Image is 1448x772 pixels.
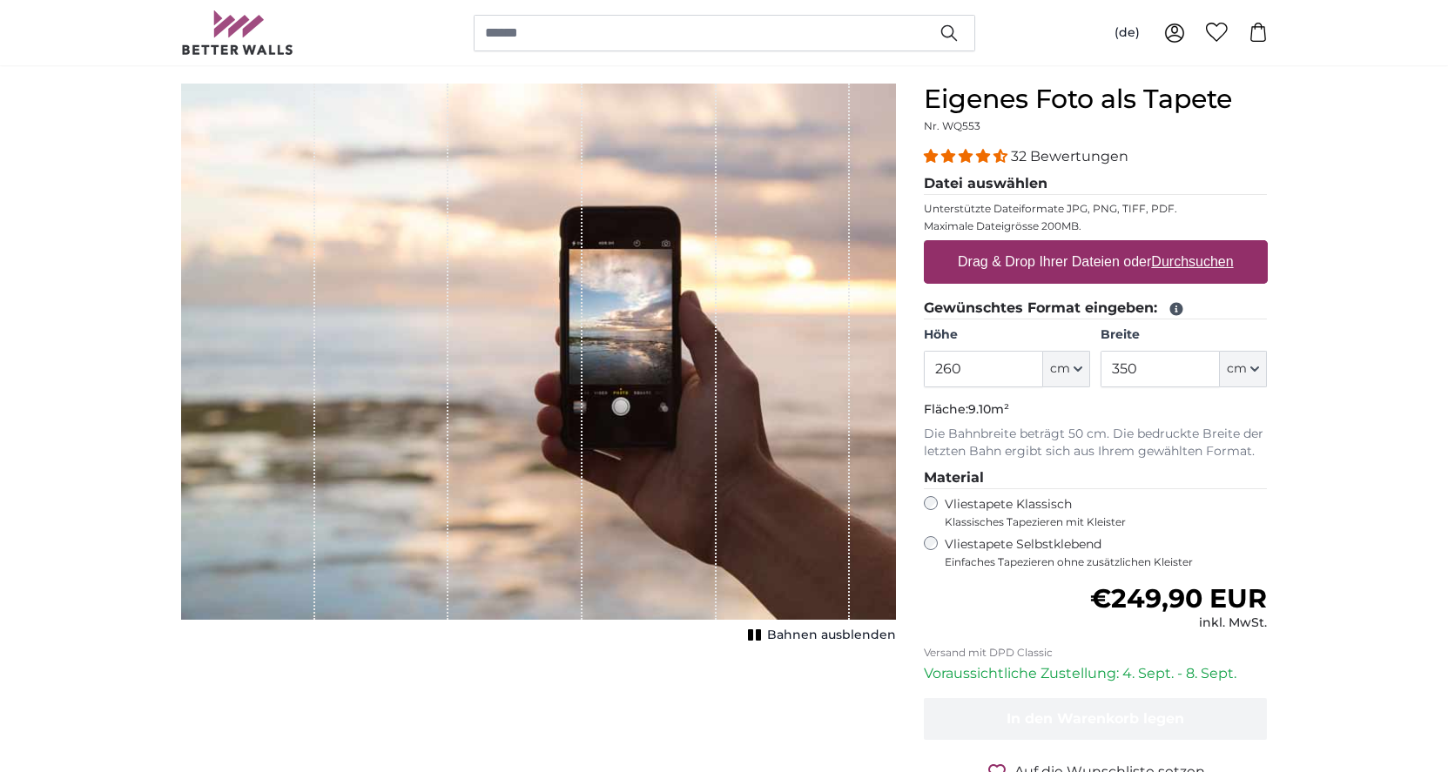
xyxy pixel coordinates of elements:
[924,298,1268,319] legend: Gewünschtes Format eingeben:
[1090,614,1267,632] div: inkl. MwSt.
[945,515,1253,529] span: Klassisches Tapezieren mit Kleister
[1151,254,1233,269] u: Durchsuchen
[924,173,1268,195] legend: Datei auswählen
[924,148,1011,164] span: 4.31 stars
[924,401,1268,419] p: Fläche:
[924,426,1268,460] p: Die Bahnbreite beträgt 50 cm. Die bedruckte Breite der letzten Bahn ergibt sich aus Ihrem gewählt...
[945,555,1268,569] span: Einfaches Tapezieren ohne zusätzlichen Kleister
[767,627,896,644] span: Bahnen ausblenden
[924,646,1268,660] p: Versand mit DPD Classic
[924,84,1268,115] h1: Eigenes Foto als Tapete
[1090,582,1267,614] span: €249,90 EUR
[924,467,1268,489] legend: Material
[1227,360,1247,378] span: cm
[1220,351,1267,387] button: cm
[924,326,1090,344] label: Höhe
[1011,148,1128,164] span: 32 Bewertungen
[924,698,1268,740] button: In den Warenkorb legen
[743,623,896,648] button: Bahnen ausblenden
[951,245,1241,279] label: Drag & Drop Ihrer Dateien oder
[1043,351,1090,387] button: cm
[924,119,980,132] span: Nr. WQ553
[1007,710,1184,727] span: In den Warenkorb legen
[181,10,294,55] img: Betterwalls
[181,84,896,648] div: 1 of 1
[968,401,1009,417] span: 9.10m²
[945,536,1268,569] label: Vliestapete Selbstklebend
[924,202,1268,216] p: Unterstützte Dateiformate JPG, PNG, TIFF, PDF.
[924,219,1268,233] p: Maximale Dateigrösse 200MB.
[1101,17,1154,49] button: (de)
[924,663,1268,684] p: Voraussichtliche Zustellung: 4. Sept. - 8. Sept.
[1101,326,1267,344] label: Breite
[1050,360,1070,378] span: cm
[945,496,1253,529] label: Vliestapete Klassisch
